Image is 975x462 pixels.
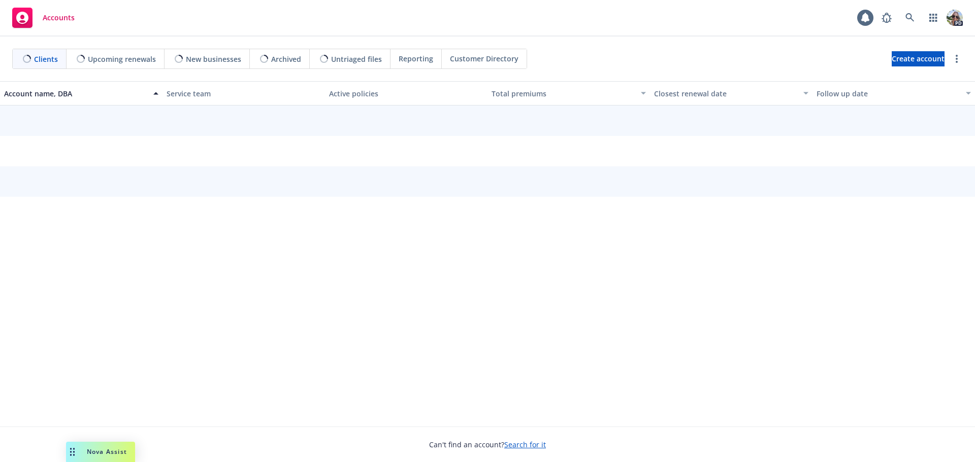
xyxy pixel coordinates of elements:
a: Report a Bug [876,8,897,28]
a: Switch app [923,8,944,28]
a: Search for it [504,440,546,449]
span: Nova Assist [87,447,127,456]
span: Upcoming renewals [88,54,156,64]
span: Accounts [43,14,75,22]
button: Active policies [325,81,487,105]
span: New businesses [186,54,241,64]
a: Create account [892,51,945,66]
a: Search [900,8,920,28]
button: Closest renewal date [650,81,812,105]
span: Clients [34,54,58,64]
a: more [951,53,963,65]
div: Account name, DBA [4,88,147,99]
div: Closest renewal date [654,88,797,99]
div: Active policies [329,88,483,99]
button: Service team [162,81,325,105]
span: Customer Directory [450,53,518,64]
div: Service team [167,88,321,99]
span: Can't find an account? [429,439,546,450]
button: Total premiums [487,81,650,105]
button: Follow up date [812,81,975,105]
span: Archived [271,54,301,64]
div: Follow up date [817,88,960,99]
span: Reporting [399,53,433,64]
button: Nova Assist [66,442,135,462]
span: Create account [892,49,945,68]
div: Drag to move [66,442,79,462]
div: Total premiums [492,88,635,99]
span: Untriaged files [331,54,382,64]
a: Accounts [8,4,79,32]
img: photo [947,10,963,26]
